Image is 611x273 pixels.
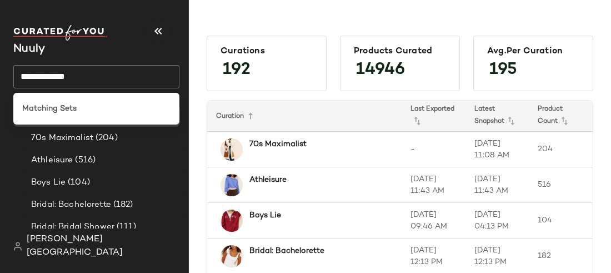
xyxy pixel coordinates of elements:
td: 204 [529,132,593,167]
div: Curations [221,46,313,57]
b: Athleisure [249,174,287,186]
b: 70s Maximalist [249,138,307,150]
span: Athleisure [31,154,73,167]
td: [DATE] 11:43 AM [402,167,465,203]
div: Avg.per Curation [487,46,579,57]
span: [PERSON_NAME][GEOGRAPHIC_DATA] [27,233,179,260]
span: Current Company Name [13,43,45,55]
span: 70s Maximalist [31,132,93,145]
span: 192 [212,50,262,90]
td: [DATE] 04:13 PM [465,203,529,239]
img: cfy_white_logo.C9jOOHJF.svg [13,25,108,41]
div: Products Curated [354,46,446,57]
span: Bridal: Bridal Shower [31,221,114,234]
td: 104 [529,203,593,239]
th: Last Exported [402,101,465,132]
span: (111) [114,221,136,234]
th: Product Count [529,101,593,132]
span: (204) [93,132,118,145]
span: Boys Lie [31,176,66,189]
span: Bridal: Bachelorette [31,198,111,211]
th: Curation [207,101,402,132]
span: 14946 [345,50,416,90]
img: svg%3e [13,242,22,251]
span: (182) [111,198,133,211]
b: Boys Lie [249,210,281,221]
td: [DATE] 11:43 AM [465,167,529,203]
span: (104) [66,176,90,189]
b: Matching Sets [22,103,77,115]
td: 516 [529,167,593,203]
td: [DATE] 09:46 AM [402,203,465,239]
th: Latest Snapshot [465,101,529,132]
span: (516) [73,154,96,167]
td: - [402,132,465,167]
td: [DATE] 11:08 AM [465,132,529,167]
span: 195 [478,50,528,90]
b: Bridal: Bachelorette [249,245,324,257]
